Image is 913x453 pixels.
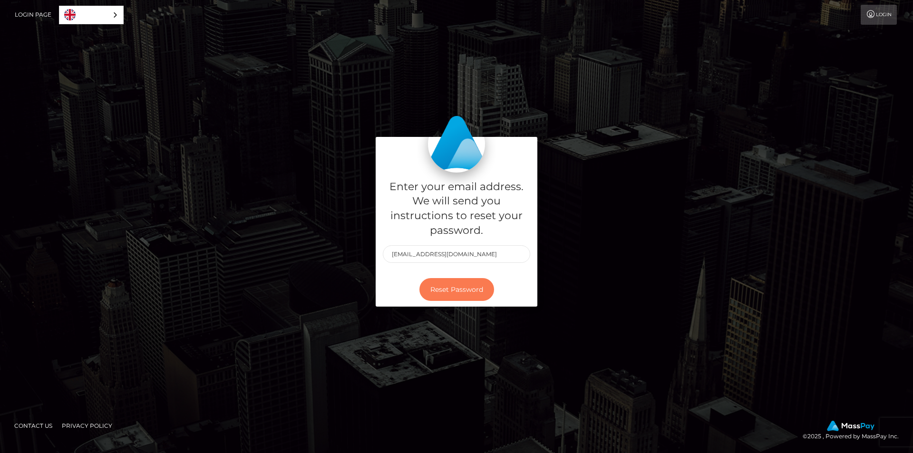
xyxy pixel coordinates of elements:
a: English [59,6,123,24]
a: Login [861,5,897,25]
a: Contact Us [10,418,56,433]
input: E-mail... [383,245,530,263]
h5: Enter your email address. We will send you instructions to reset your password. [383,180,530,238]
button: Reset Password [419,278,494,301]
aside: Language selected: English [59,6,124,24]
a: Login Page [15,5,51,25]
div: Language [59,6,124,24]
img: MassPay Login [428,116,485,173]
img: MassPay [827,421,874,431]
a: Privacy Policy [58,418,116,433]
div: © 2025 , Powered by MassPay Inc. [803,421,906,442]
